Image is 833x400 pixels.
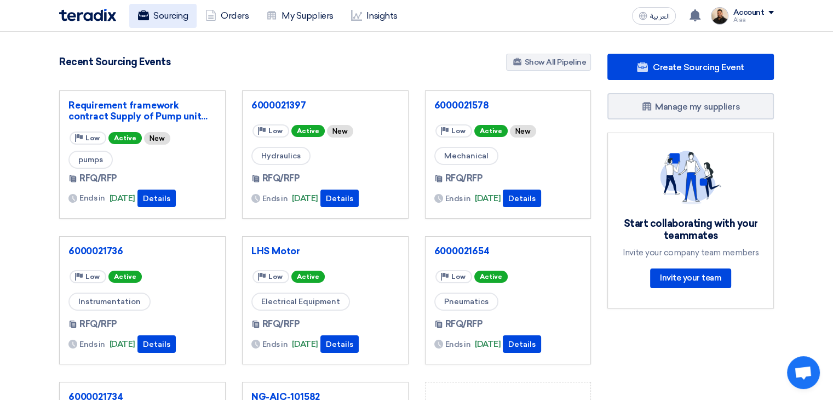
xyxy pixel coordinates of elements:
span: RFQ/RFP [445,172,483,185]
span: Pneumatics [434,293,498,311]
span: Active [474,125,508,137]
span: RFQ/RFP [262,318,300,331]
span: Hydraulics [251,147,311,165]
div: Alaa [733,17,774,23]
h4: Recent Sourcing Events [59,56,170,68]
span: [DATE] [475,192,501,205]
a: Invite your team [650,268,731,288]
span: Ends in [262,339,288,350]
span: Low [85,134,100,142]
span: Ends in [262,193,288,204]
span: Low [451,273,466,281]
span: [DATE] [292,192,318,205]
div: New [144,132,170,145]
span: pumps [68,151,113,169]
button: Details [137,335,176,353]
span: RFQ/RFP [79,318,117,331]
span: Active [474,271,508,283]
img: MAA_1717931611039.JPG [711,7,728,25]
a: Orders [197,4,257,28]
button: العربية [632,7,676,25]
span: Active [108,271,142,283]
div: Account [733,8,764,18]
span: [DATE] [292,338,318,351]
span: Active [291,271,325,283]
div: Open chat [787,356,820,389]
button: Details [503,190,541,207]
span: Mechanical [434,147,498,165]
span: Low [85,273,100,281]
a: Requirement framework contract Supply of Pump unit... [68,100,216,122]
span: Ends in [445,339,471,350]
a: 6000021736 [68,245,216,256]
span: Ends in [79,192,105,204]
span: العربية [650,13,669,20]
span: Low [268,273,283,281]
a: 6000021654 [434,245,582,256]
span: Active [291,125,325,137]
a: Show All Pipeline [506,54,591,71]
span: [DATE] [110,192,135,205]
a: Sourcing [129,4,197,28]
a: 6000021578 [434,100,582,111]
div: Start collaborating with your teammates [621,218,760,242]
img: Teradix logo [59,9,116,21]
img: invite_your_team.svg [660,151,721,204]
button: Details [320,335,359,353]
a: LHS Motor [251,245,399,256]
a: 6000021397 [251,100,399,111]
span: Active [108,132,142,144]
span: Create Sourcing Event [653,62,744,72]
span: Ends in [79,339,105,350]
span: RFQ/RFP [445,318,483,331]
button: Details [137,190,176,207]
div: New [327,125,353,138]
span: Instrumentation [68,293,151,311]
a: My Suppliers [257,4,342,28]
button: Details [503,335,541,353]
span: RFQ/RFP [262,172,300,185]
div: Invite your company team members [621,248,760,258]
span: Ends in [445,193,471,204]
span: [DATE] [110,338,135,351]
span: Electrical Equipment [251,293,350,311]
a: Insights [342,4,406,28]
button: Details [320,190,359,207]
div: New [510,125,536,138]
span: Low [268,127,283,135]
a: Manage my suppliers [607,93,774,119]
span: [DATE] [475,338,501,351]
span: RFQ/RFP [79,172,117,185]
span: Low [451,127,466,135]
